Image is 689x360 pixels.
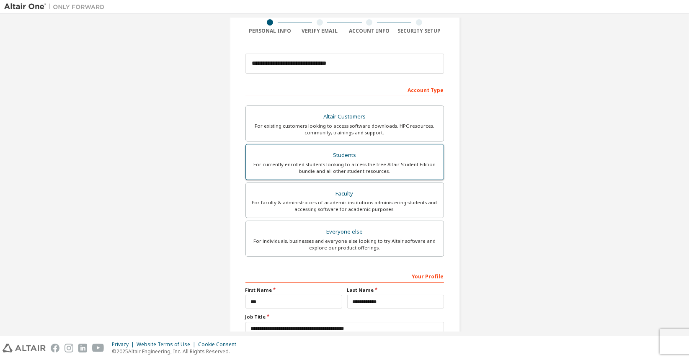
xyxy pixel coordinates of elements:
[112,348,241,355] p: © 2025 Altair Engineering, Inc. All Rights Reserved.
[251,111,439,123] div: Altair Customers
[251,226,439,238] div: Everyone else
[112,341,137,348] div: Privacy
[198,341,241,348] div: Cookie Consent
[251,123,439,136] div: For existing customers looking to access software downloads, HPC resources, community, trainings ...
[347,287,444,293] label: Last Name
[78,344,87,352] img: linkedin.svg
[137,341,198,348] div: Website Terms of Use
[65,344,73,352] img: instagram.svg
[345,28,395,34] div: Account Info
[92,344,104,352] img: youtube.svg
[394,28,444,34] div: Security Setup
[245,269,444,283] div: Your Profile
[51,344,59,352] img: facebook.svg
[251,161,439,175] div: For currently enrolled students looking to access the free Altair Student Edition bundle and all ...
[245,28,295,34] div: Personal Info
[245,83,444,96] div: Account Type
[3,344,46,352] img: altair_logo.svg
[251,188,439,200] div: Faculty
[251,149,439,161] div: Students
[245,314,444,320] label: Job Title
[251,238,439,251] div: For individuals, businesses and everyone else looking to try Altair software and explore our prod...
[245,287,342,293] label: First Name
[251,199,439,213] div: For faculty & administrators of academic institutions administering students and accessing softwa...
[295,28,345,34] div: Verify Email
[4,3,109,11] img: Altair One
